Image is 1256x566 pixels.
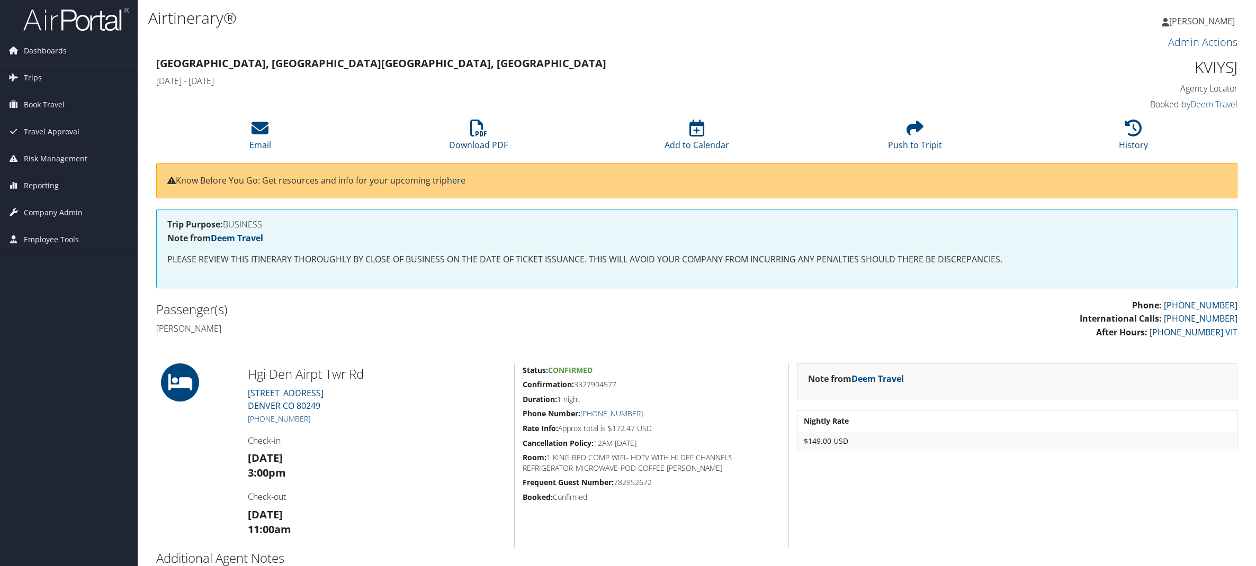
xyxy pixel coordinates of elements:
[248,451,283,465] strong: [DATE]
[979,83,1237,94] h4: Agency Locator
[523,379,780,390] h5: 3327904577
[665,125,729,151] a: Add to Calendar
[449,125,508,151] a: Download PDF
[1150,326,1237,338] a: [PHONE_NUMBER] VIT
[1168,35,1237,49] a: Admin Actions
[248,414,310,424] a: [PHONE_NUMBER]
[523,379,574,389] strong: Confirmation:
[1132,299,1162,311] strong: Phone:
[523,423,780,434] h5: Approx total is $172.47 USD
[1080,313,1162,324] strong: International Calls:
[248,365,506,383] h2: Hgi Den Airpt Twr Rd
[167,220,1226,229] h4: BUSINESS
[1164,313,1237,324] a: [PHONE_NUMBER]
[580,408,643,418] a: [PHONE_NUMBER]
[523,438,780,449] h5: 12AM [DATE]
[979,56,1237,78] h1: KVIYSJ
[1162,5,1245,37] a: [PERSON_NAME]
[248,507,283,522] strong: [DATE]
[808,373,904,385] strong: Note from
[523,452,780,473] h5: 1 KING BED COMP WIFI- HDTV WITH HI DEF CHANNELS REFRIGERATOR-MICROWAVE-POD COFFEE [PERSON_NAME]
[523,408,580,418] strong: Phone Number:
[248,465,286,480] strong: 3:00pm
[24,92,65,118] span: Book Travel
[24,145,87,172] span: Risk Management
[23,7,129,32] img: airportal-logo.png
[24,65,42,91] span: Trips
[167,232,263,244] strong: Note from
[248,435,506,446] h4: Check-in
[156,323,689,334] h4: [PERSON_NAME]
[523,492,553,502] strong: Booked:
[523,492,780,503] h5: Confirmed
[851,373,904,385] a: Deem Travel
[24,118,79,145] span: Travel Approval
[888,125,942,151] a: Push to Tripit
[156,300,689,318] h2: Passenger(s)
[24,172,59,199] span: Reporting
[211,232,263,244] a: Deem Travel
[799,432,1236,451] td: $149.00 USD
[156,75,963,87] h4: [DATE] - [DATE]
[1169,15,1235,27] span: [PERSON_NAME]
[24,199,83,226] span: Company Admin
[523,477,780,488] h5: 782952672
[447,175,465,186] a: here
[523,477,614,487] strong: Frequent Guest Number:
[523,423,558,433] strong: Rate Info:
[979,98,1237,110] h4: Booked by
[167,218,223,230] strong: Trip Purpose:
[523,365,548,375] strong: Status:
[523,394,557,404] strong: Duration:
[548,365,593,375] span: Confirmed
[1190,98,1237,110] a: Deem Travel
[167,253,1226,267] p: PLEASE REVIEW THIS ITINERARY THOROUGHLY BY CLOSE OF BUSINESS ON THE DATE OF TICKET ISSUANCE. THIS...
[249,125,271,151] a: Email
[523,452,546,462] strong: Room:
[523,394,780,405] h5: 1 night
[24,38,67,64] span: Dashboards
[248,491,506,503] h4: Check-out
[248,522,291,536] strong: 11:00am
[148,7,880,29] h1: Airtinerary®
[1164,299,1237,311] a: [PHONE_NUMBER]
[167,174,1226,188] p: Know Before You Go: Get resources and info for your upcoming trip
[523,438,594,448] strong: Cancellation Policy:
[1096,326,1147,338] strong: After Hours:
[156,56,606,70] strong: [GEOGRAPHIC_DATA], [GEOGRAPHIC_DATA] [GEOGRAPHIC_DATA], [GEOGRAPHIC_DATA]
[1119,125,1148,151] a: History
[248,387,324,412] a: [STREET_ADDRESS]DENVER CO 80249
[24,226,79,253] span: Employee Tools
[799,412,1236,431] th: Nightly Rate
